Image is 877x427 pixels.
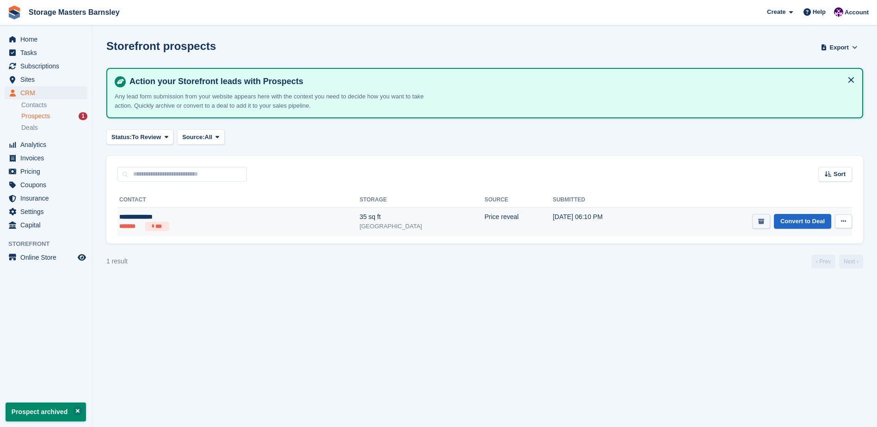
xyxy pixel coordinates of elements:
[132,133,161,142] span: To Review
[553,207,653,236] td: [DATE] 06:10 PM
[5,46,87,59] a: menu
[484,207,553,236] td: Price reveal
[76,252,87,263] a: Preview store
[7,6,21,19] img: stora-icon-8386f47178a22dfd0bd8f6a31ec36ba5ce8667c1dd55bd0f319d3a0aa187defe.svg
[834,7,843,17] img: Louise Masters
[126,76,855,87] h4: Action your Storefront leads with Prospects
[21,101,87,110] a: Contacts
[5,165,87,178] a: menu
[839,255,863,268] a: Next
[774,214,831,229] a: Convert to Deal
[177,129,225,145] button: Source: All
[115,92,438,110] p: Any lead form submission from your website appears here with the context you need to decide how y...
[819,40,859,55] button: Export
[21,111,87,121] a: Prospects 1
[111,133,132,142] span: Status:
[21,112,50,121] span: Prospects
[20,73,76,86] span: Sites
[20,219,76,232] span: Capital
[117,193,360,207] th: Contact
[20,165,76,178] span: Pricing
[20,46,76,59] span: Tasks
[20,205,76,218] span: Settings
[20,152,76,165] span: Invoices
[360,212,484,222] div: 35 sq ft
[20,33,76,46] span: Home
[484,193,553,207] th: Source
[20,178,76,191] span: Coupons
[20,60,76,73] span: Subscriptions
[21,123,87,133] a: Deals
[767,7,785,17] span: Create
[106,40,216,52] h1: Storefront prospects
[106,256,128,266] div: 1 result
[5,33,87,46] a: menu
[20,192,76,205] span: Insurance
[20,86,76,99] span: CRM
[5,86,87,99] a: menu
[106,129,173,145] button: Status: To Review
[5,192,87,205] a: menu
[8,239,92,249] span: Storefront
[5,60,87,73] a: menu
[834,170,846,179] span: Sort
[5,178,87,191] a: menu
[830,43,849,52] span: Export
[553,193,653,207] th: Submitted
[813,7,826,17] span: Help
[182,133,204,142] span: Source:
[5,219,87,232] a: menu
[21,123,38,132] span: Deals
[5,205,87,218] a: menu
[811,255,835,268] a: Previous
[5,138,87,151] a: menu
[360,222,484,231] div: [GEOGRAPHIC_DATA]
[205,133,213,142] span: All
[20,138,76,151] span: Analytics
[5,251,87,264] a: menu
[810,255,865,268] nav: Page
[360,193,484,207] th: Storage
[6,403,86,421] p: Prospect archived
[845,8,869,17] span: Account
[20,251,76,264] span: Online Store
[5,73,87,86] a: menu
[25,5,123,20] a: Storage Masters Barnsley
[5,152,87,165] a: menu
[79,112,87,120] div: 1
